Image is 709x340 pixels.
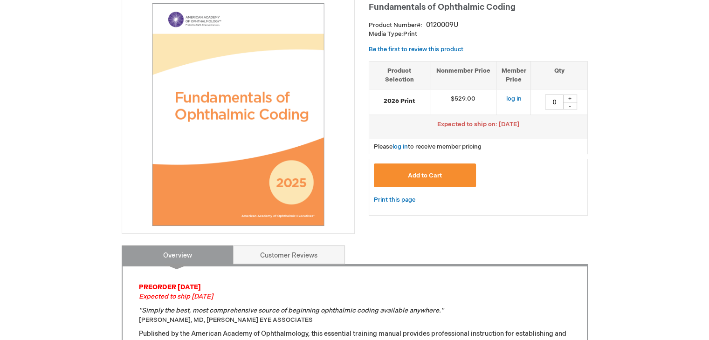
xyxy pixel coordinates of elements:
em: Expected to ship [DATE] [139,292,213,300]
th: Product Selection [369,61,430,89]
a: Be the first to review this product [369,46,463,53]
strong: PREORDER [DATE] [139,283,201,291]
button: Add to Cart [374,163,476,187]
p: Print [369,30,588,39]
span: Please to receive member pricing [374,143,482,150]
span: Fundamentals of Ophthalmic Coding [369,2,516,12]
a: Overview [122,245,234,264]
strong: Media Type: [369,30,403,38]
span: Add to Cart [408,172,442,179]
a: Customer Reviews [233,245,345,264]
font: [PERSON_NAME], MD, [PERSON_NAME] EYE ASSOCIATES [139,316,313,324]
input: Qty [545,95,564,109]
div: + [563,95,577,102]
th: Member Price [496,61,531,89]
span: Expected to ship on: [DATE] [437,121,519,128]
em: "Simply the best, most comprehensive source of beginning ophthalmic coding available anywhere." [139,306,444,314]
div: - [563,102,577,109]
img: Fundamentals of Ophthalmic Coding [127,3,350,226]
td: $529.00 [430,89,496,115]
a: Print this page [374,194,415,206]
th: Qty [531,61,587,89]
a: log in [392,143,408,150]
strong: Product Number [369,21,422,29]
div: 0120009U [426,20,458,30]
a: log in [506,95,521,102]
th: Nonmember Price [430,61,496,89]
strong: 2026 Print [374,97,425,106]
